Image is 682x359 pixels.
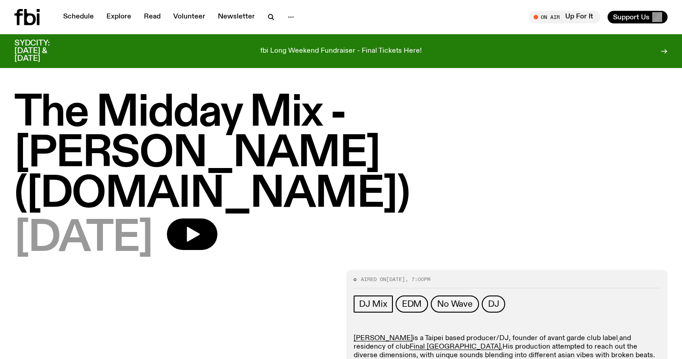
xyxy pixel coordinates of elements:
span: Support Us [613,13,650,21]
span: EDM [402,299,422,309]
button: Support Us [608,11,668,23]
a: Read [138,11,166,23]
span: No Wave [437,299,473,309]
span: , 7:00pm [405,276,430,283]
a: DJ [482,295,506,313]
p: fbi Long Weekend Fundraiser - Final Tickets Here! [260,47,422,55]
a: No Wave [431,295,479,313]
span: DJ [488,299,499,309]
a: Schedule [58,11,99,23]
a: Explore [101,11,137,23]
a: DJ Mix [354,295,393,313]
span: [DATE] [14,218,152,259]
a: Volunteer [168,11,211,23]
a: [PERSON_NAME] [354,335,413,342]
span: Aired on [361,276,386,283]
span: DJ Mix [359,299,387,309]
h1: The Midday Mix - [PERSON_NAME] ([DOMAIN_NAME]) [14,93,668,215]
h3: SYDCITY: [DATE] & [DATE] [14,40,72,63]
a: Newsletter [212,11,260,23]
span: [DATE] [386,276,405,283]
a: EDM [396,295,428,313]
a: Final [GEOGRAPHIC_DATA]. [410,343,502,350]
button: On AirUp For It [529,11,600,23]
